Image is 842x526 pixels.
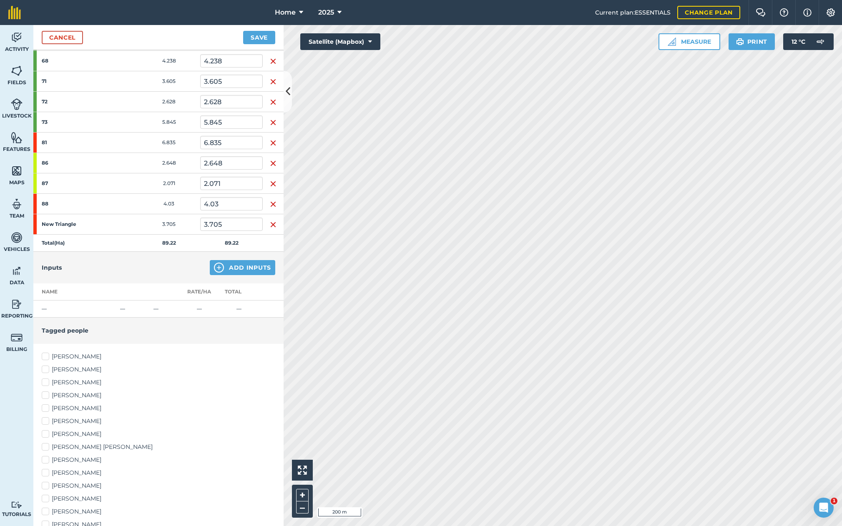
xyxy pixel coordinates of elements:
img: svg+xml;base64,PHN2ZyB4bWxucz0iaHR0cDovL3d3dy53My5vcmcvMjAwMC9zdmciIHdpZHRoPSIxOSIgaGVpZ2h0PSIyNC... [736,37,744,47]
img: svg+xml;base64,PD94bWwgdmVyc2lvbj0iMS4wIiBlbmNvZGluZz0idXRmLTgiPz4KPCEtLSBHZW5lcmF0b3I6IEFkb2JlIE... [11,331,23,344]
button: + [296,489,309,501]
img: svg+xml;base64,PHN2ZyB4bWxucz0iaHR0cDovL3d3dy53My5vcmcvMjAwMC9zdmciIHdpZHRoPSI1NiIgaGVpZ2h0PSI2MC... [11,65,23,77]
label: [PERSON_NAME] [42,468,275,477]
img: svg+xml;base64,PD94bWwgdmVyc2lvbj0iMS4wIiBlbmNvZGluZz0idXRmLTgiPz4KPCEtLSBHZW5lcmF0b3I6IEFkb2JlIE... [11,31,23,44]
img: Four arrows, one pointing top left, one top right, one bottom right and the last bottom left [298,466,307,475]
td: 2.628 [138,92,200,112]
span: 12 ° C [792,33,805,50]
strong: 68 [42,58,107,64]
label: [PERSON_NAME] [42,417,275,426]
a: Cancel [42,31,83,44]
td: — [215,301,263,318]
span: Current plan : ESSENTIALS [595,8,671,17]
strong: 87 [42,180,107,187]
img: svg+xml;base64,PHN2ZyB4bWxucz0iaHR0cDovL3d3dy53My5vcmcvMjAwMC9zdmciIHdpZHRoPSIxNCIgaGVpZ2h0PSIyNC... [214,263,224,273]
img: svg+xml;base64,PD94bWwgdmVyc2lvbj0iMS4wIiBlbmNvZGluZz0idXRmLTgiPz4KPCEtLSBHZW5lcmF0b3I6IEFkb2JlIE... [11,501,23,509]
td: 3.605 [138,71,200,92]
img: svg+xml;base64,PD94bWwgdmVyc2lvbj0iMS4wIiBlbmNvZGluZz0idXRmLTgiPz4KPCEtLSBHZW5lcmF0b3I6IEFkb2JlIE... [11,98,23,110]
strong: New Triangle [42,221,107,228]
label: [PERSON_NAME] [PERSON_NAME] [42,443,275,451]
button: – [296,501,309,513]
a: Change plan [677,6,740,19]
td: 3.705 [138,214,200,235]
label: [PERSON_NAME] [42,430,275,438]
img: svg+xml;base64,PHN2ZyB4bWxucz0iaHR0cDovL3d3dy53My5vcmcvMjAwMC9zdmciIHdpZHRoPSIxNiIgaGVpZ2h0PSIyNC... [270,179,276,189]
span: 1 [831,498,837,504]
button: Measure [659,33,720,50]
button: Print [729,33,775,50]
button: 12 °C [783,33,834,50]
td: 4.03 [138,194,200,214]
strong: 73 [42,119,107,125]
th: Name [33,283,117,301]
label: [PERSON_NAME] [42,494,275,503]
h4: Inputs [42,263,62,272]
td: — [117,301,150,318]
button: Add Inputs [210,260,275,275]
strong: 86 [42,160,107,166]
strong: 89.22 [225,240,239,246]
td: 4.238 [138,51,200,71]
label: [PERSON_NAME] [42,507,275,516]
img: svg+xml;base64,PHN2ZyB4bWxucz0iaHR0cDovL3d3dy53My5vcmcvMjAwMC9zdmciIHdpZHRoPSIxNiIgaGVpZ2h0PSIyNC... [270,97,276,107]
img: svg+xml;base64,PHN2ZyB4bWxucz0iaHR0cDovL3d3dy53My5vcmcvMjAwMC9zdmciIHdpZHRoPSIxNiIgaGVpZ2h0PSIyNC... [270,77,276,87]
img: svg+xml;base64,PHN2ZyB4bWxucz0iaHR0cDovL3d3dy53My5vcmcvMjAwMC9zdmciIHdpZHRoPSIxNiIgaGVpZ2h0PSIyNC... [270,199,276,209]
span: Home [275,8,296,18]
img: fieldmargin Logo [8,6,21,19]
img: Ruler icon [668,38,676,46]
iframe: Intercom live chat [814,498,834,518]
img: svg+xml;base64,PHN2ZyB4bWxucz0iaHR0cDovL3d3dy53My5vcmcvMjAwMC9zdmciIHdpZHRoPSI1NiIgaGVpZ2h0PSI2MC... [11,131,23,144]
img: svg+xml;base64,PD94bWwgdmVyc2lvbj0iMS4wIiBlbmNvZGluZz0idXRmLTgiPz4KPCEtLSBHZW5lcmF0b3I6IEFkb2JlIE... [11,265,23,277]
img: svg+xml;base64,PHN2ZyB4bWxucz0iaHR0cDovL3d3dy53My5vcmcvMjAwMC9zdmciIHdpZHRoPSI1NiIgaGVpZ2h0PSI2MC... [11,165,23,177]
button: Satellite (Mapbox) [300,33,380,50]
img: Two speech bubbles overlapping with the left bubble in the forefront [756,8,766,17]
strong: 72 [42,98,107,105]
img: svg+xml;base64,PD94bWwgdmVyc2lvbj0iMS4wIiBlbmNvZGluZz0idXRmLTgiPz4KPCEtLSBHZW5lcmF0b3I6IEFkb2JlIE... [812,33,829,50]
img: svg+xml;base64,PHN2ZyB4bWxucz0iaHR0cDovL3d3dy53My5vcmcvMjAwMC9zdmciIHdpZHRoPSIxNiIgaGVpZ2h0PSIyNC... [270,118,276,128]
img: svg+xml;base64,PHN2ZyB4bWxucz0iaHR0cDovL3d3dy53My5vcmcvMjAwMC9zdmciIHdpZHRoPSIxNyIgaGVpZ2h0PSIxNy... [803,8,812,18]
h4: Tagged people [42,326,275,335]
td: 2.071 [138,173,200,194]
strong: 71 [42,78,107,85]
img: svg+xml;base64,PHN2ZyB4bWxucz0iaHR0cDovL3d3dy53My5vcmcvMjAwMC9zdmciIHdpZHRoPSIxNiIgaGVpZ2h0PSIyNC... [270,138,276,148]
img: svg+xml;base64,PD94bWwgdmVyc2lvbj0iMS4wIiBlbmNvZGluZz0idXRmLTgiPz4KPCEtLSBHZW5lcmF0b3I6IEFkb2JlIE... [11,198,23,210]
img: A question mark icon [779,8,789,17]
label: [PERSON_NAME] [42,481,275,490]
strong: Total ( Ha ) [42,240,65,246]
td: 2.648 [138,153,200,173]
label: [PERSON_NAME] [42,391,275,400]
th: Total [215,283,263,301]
img: svg+xml;base64,PHN2ZyB4bWxucz0iaHR0cDovL3d3dy53My5vcmcvMjAwMC9zdmciIHdpZHRoPSIxNiIgaGVpZ2h0PSIyNC... [270,158,276,168]
td: — [150,301,183,318]
strong: 88 [42,200,107,207]
label: [PERSON_NAME] [42,352,275,361]
th: Rate/ Ha [183,283,215,301]
td: — [33,301,117,318]
td: 6.835 [138,133,200,153]
img: svg+xml;base64,PD94bWwgdmVyc2lvbj0iMS4wIiBlbmNvZGluZz0idXRmLTgiPz4KPCEtLSBHZW5lcmF0b3I6IEFkb2JlIE... [11,298,23,311]
img: svg+xml;base64,PHN2ZyB4bWxucz0iaHR0cDovL3d3dy53My5vcmcvMjAwMC9zdmciIHdpZHRoPSIxNiIgaGVpZ2h0PSIyNC... [270,220,276,230]
img: A cog icon [826,8,836,17]
span: 2025 [318,8,334,18]
td: — [183,301,215,318]
label: [PERSON_NAME] [42,456,275,464]
td: 5.845 [138,112,200,133]
strong: 89.22 [162,240,176,246]
img: svg+xml;base64,PHN2ZyB4bWxucz0iaHR0cDovL3d3dy53My5vcmcvMjAwMC9zdmciIHdpZHRoPSIxNiIgaGVpZ2h0PSIyNC... [270,56,276,66]
button: Save [243,31,275,44]
strong: 81 [42,139,107,146]
label: [PERSON_NAME] [42,404,275,413]
label: [PERSON_NAME] [42,378,275,387]
img: svg+xml;base64,PD94bWwgdmVyc2lvbj0iMS4wIiBlbmNvZGluZz0idXRmLTgiPz4KPCEtLSBHZW5lcmF0b3I6IEFkb2JlIE... [11,231,23,244]
label: [PERSON_NAME] [42,365,275,374]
